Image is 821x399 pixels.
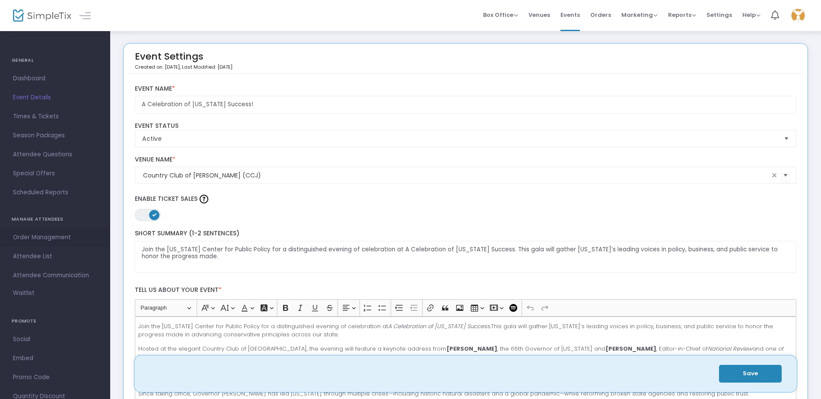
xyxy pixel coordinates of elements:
[137,301,195,315] button: Paragraph
[135,156,797,164] label: Venue Name
[140,303,185,313] span: Paragraph
[135,48,232,73] div: Event Settings
[13,168,97,179] span: Special Offers
[135,299,797,317] div: Editor toolbar
[388,322,491,330] i: A Celebration of [US_STATE] Success.
[13,130,97,141] span: Season Packages
[13,92,97,103] span: Event Details
[12,313,99,330] h4: PROMOTE
[13,187,97,198] span: Scheduled Reports
[135,85,797,93] label: Event Name
[769,170,780,180] span: clear
[13,372,97,383] span: Promo Code
[180,63,232,70] span: , Last Modified: [DATE]
[138,345,792,370] p: Hosted at the elegant Country Club of [GEOGRAPHIC_DATA], the evening will feature a keynote addre...
[143,171,770,180] input: Select Venue
[135,122,797,130] label: Event Status
[560,4,580,26] span: Events
[130,282,801,299] label: Tell us about your event
[590,4,611,26] span: Orders
[152,212,156,217] span: ON
[138,322,792,339] p: Join the [US_STATE] Center for Public Policy for a distinguished evening of celebration at This g...
[135,96,797,114] input: Enter Event Name
[138,389,792,398] p: Since taking office, Governor [PERSON_NAME] has led [US_STATE] through multiple crises—including ...
[135,63,232,71] p: Created on: [DATE]
[142,134,777,143] span: Active
[605,345,656,353] strong: [PERSON_NAME]
[12,52,99,69] h4: GENERAL
[706,4,732,26] span: Settings
[13,334,97,345] span: Social
[780,167,792,184] button: Select
[708,345,752,353] i: National Review
[719,365,782,383] button: Save
[780,130,792,147] button: Select
[13,232,97,243] span: Order Management
[12,211,99,228] h4: MANAGE ATTENDEES
[13,270,97,281] span: Attendee Communication
[13,111,97,122] span: Times & Tickets
[200,195,208,203] img: question-mark
[483,11,518,19] span: Box Office
[13,251,97,262] span: Attendee List
[621,11,658,19] span: Marketing
[13,149,97,160] span: Attendee Questions
[446,345,497,353] strong: [PERSON_NAME]
[13,353,97,364] span: Embed
[528,4,550,26] span: Venues
[13,73,97,84] span: Dashboard
[135,229,239,237] span: Short Summary (1-2 Sentences)
[135,193,797,206] label: Enable Ticket Sales
[742,11,761,19] span: Help
[13,289,35,298] span: Waitlist
[668,11,696,19] span: Reports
